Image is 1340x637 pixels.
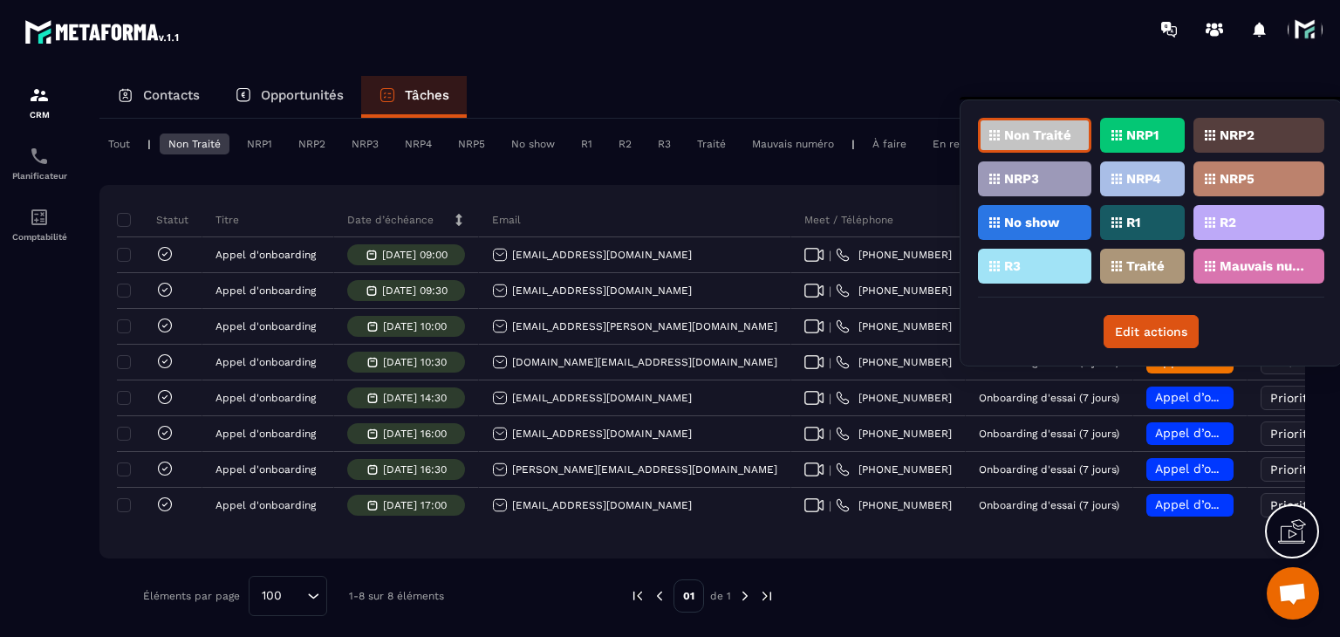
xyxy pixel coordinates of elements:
[147,138,151,150] p: |
[29,207,50,228] img: accountant
[743,134,843,154] div: Mauvais numéro
[215,249,316,261] p: Appel d'onboarding
[502,134,564,154] div: No show
[215,428,316,440] p: Appel d'onboarding
[836,462,952,476] a: [PHONE_NUMBER]
[217,76,361,118] a: Opportunités
[290,134,334,154] div: NRP2
[1004,260,1021,272] p: R3
[215,463,316,476] p: Appel d'onboarding
[1270,498,1315,512] span: Priorité
[1004,173,1039,185] p: NRP3
[1220,173,1255,185] p: NRP5
[383,499,447,511] p: [DATE] 17:00
[261,87,344,103] p: Opportunités
[361,76,467,118] a: Tâches
[4,110,74,120] p: CRM
[829,249,831,262] span: |
[256,586,288,606] span: 100
[215,356,316,368] p: Appel d'onboarding
[836,248,952,262] a: [PHONE_NUMBER]
[143,590,240,602] p: Éléments par page
[1220,129,1255,141] p: NRP2
[1155,462,1320,476] span: Appel d’onboarding planifié
[836,427,952,441] a: [PHONE_NUMBER]
[383,320,447,332] p: [DATE] 10:00
[215,213,239,227] p: Titre
[288,586,303,606] input: Search for option
[804,213,893,227] p: Meet / Téléphone
[979,463,1119,476] p: Onboarding d'essai (7 jours)
[652,588,667,604] img: prev
[99,76,217,118] a: Contacts
[449,134,494,154] div: NRP5
[836,498,952,512] a: [PHONE_NUMBER]
[759,588,775,604] img: next
[1155,390,1320,404] span: Appel d’onboarding planifié
[924,134,990,154] div: En retard
[382,249,448,261] p: [DATE] 09:00
[572,134,601,154] div: R1
[1126,173,1161,185] p: NRP4
[610,134,640,154] div: R2
[4,232,74,242] p: Comptabilité
[1270,427,1315,441] span: Priorité
[829,499,831,512] span: |
[4,171,74,181] p: Planificateur
[1155,426,1320,440] span: Appel d’onboarding planifié
[829,284,831,298] span: |
[4,194,74,255] a: accountantaccountantComptabilité
[143,87,200,103] p: Contacts
[1220,260,1304,272] p: Mauvais numéro
[864,134,915,154] div: À faire
[710,589,731,603] p: de 1
[979,499,1119,511] p: Onboarding d'essai (7 jours)
[383,428,447,440] p: [DATE] 16:00
[29,85,50,106] img: formation
[4,133,74,194] a: schedulerschedulerPlanificateur
[1267,567,1319,620] a: Ouvrir le chat
[238,134,281,154] div: NRP1
[979,428,1119,440] p: Onboarding d'essai (7 jours)
[215,499,316,511] p: Appel d'onboarding
[215,392,316,404] p: Appel d'onboarding
[1104,315,1199,348] button: Edit actions
[1270,462,1315,476] span: Priorité
[121,213,188,227] p: Statut
[829,320,831,333] span: |
[737,588,753,604] img: next
[347,213,434,227] p: Date d’échéance
[829,356,831,369] span: |
[215,284,316,297] p: Appel d'onboarding
[4,72,74,133] a: formationformationCRM
[1126,260,1165,272] p: Traité
[99,134,139,154] div: Tout
[829,392,831,405] span: |
[349,590,444,602] p: 1-8 sur 8 éléments
[1126,216,1140,229] p: R1
[160,134,229,154] div: Non Traité
[1004,129,1071,141] p: Non Traité
[1155,497,1320,511] span: Appel d’onboarding planifié
[24,16,181,47] img: logo
[1004,216,1060,229] p: No show
[836,284,952,298] a: [PHONE_NUMBER]
[673,579,704,613] p: 01
[215,320,316,332] p: Appel d'onboarding
[492,213,521,227] p: Email
[649,134,680,154] div: R3
[851,138,855,150] p: |
[1270,391,1315,405] span: Priorité
[829,463,831,476] span: |
[383,356,447,368] p: [DATE] 10:30
[836,355,952,369] a: [PHONE_NUMBER]
[836,319,952,333] a: [PHONE_NUMBER]
[343,134,387,154] div: NRP3
[630,588,646,604] img: prev
[396,134,441,154] div: NRP4
[249,576,327,616] div: Search for option
[405,87,449,103] p: Tâches
[688,134,735,154] div: Traité
[1220,216,1236,229] p: R2
[829,428,831,441] span: |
